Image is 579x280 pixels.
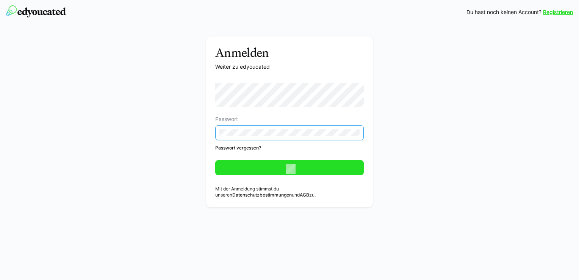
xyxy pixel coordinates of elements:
span: Passwort [215,116,238,122]
a: Registrieren [543,8,573,16]
img: edyoucated [6,5,66,17]
h3: Anmelden [215,46,364,60]
p: Mit der Anmeldung stimmst du unseren und zu. [215,186,364,198]
a: AGB [300,192,309,198]
a: Datenschutzbestimmungen [232,192,292,198]
a: Passwort vergessen? [215,145,364,151]
p: Weiter zu edyoucated [215,63,364,71]
span: Du hast noch keinen Account? [466,8,541,16]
